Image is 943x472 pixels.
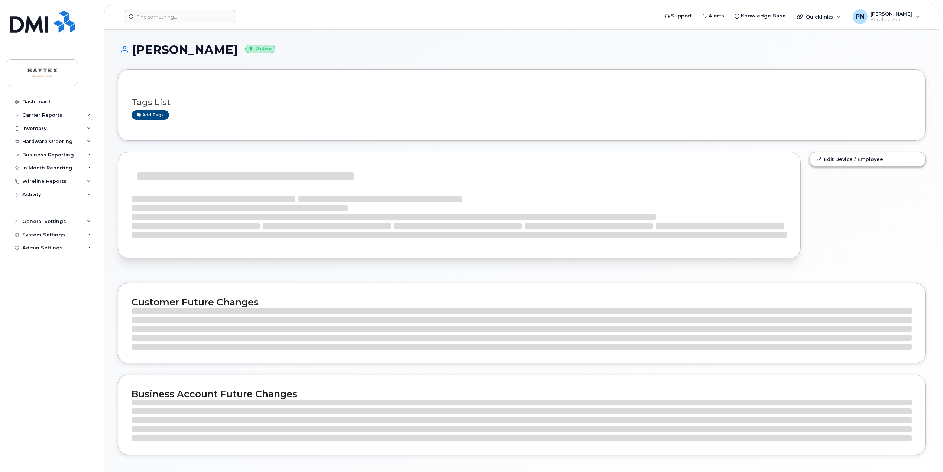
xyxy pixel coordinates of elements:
[132,388,912,400] h2: Business Account Future Changes
[810,152,925,166] a: Edit Device / Employee
[132,297,912,308] h2: Customer Future Changes
[245,45,275,53] small: Active
[132,98,912,107] h3: Tags List
[132,110,169,120] a: Add tags
[118,43,926,56] h1: [PERSON_NAME]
